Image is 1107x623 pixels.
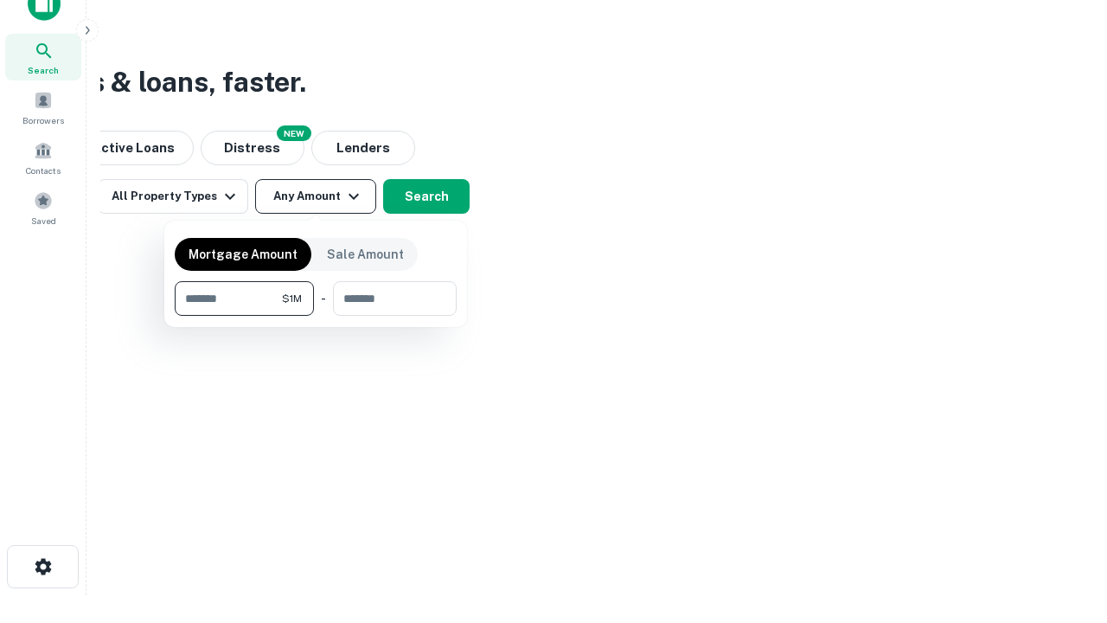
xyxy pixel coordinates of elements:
p: Sale Amount [327,245,404,264]
iframe: Chat Widget [1021,485,1107,568]
p: Mortgage Amount [189,245,298,264]
div: - [321,281,326,316]
span: $1M [282,291,302,306]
